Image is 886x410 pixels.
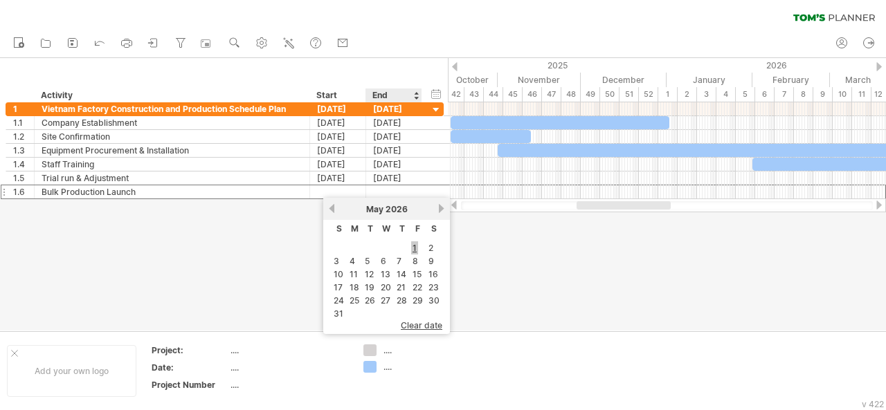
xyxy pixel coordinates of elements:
a: 2 [427,241,435,254]
a: 31 [332,307,345,320]
a: 26 [363,294,377,307]
a: 12 [363,268,375,281]
div: 51 [620,87,639,102]
a: 8 [411,254,419,268]
div: 5 [736,87,755,102]
span: May [366,204,383,214]
div: .... [230,344,347,356]
div: 1 [13,102,34,115]
div: Project Number [152,379,228,391]
div: v 422 [862,399,884,409]
a: 3 [332,254,341,268]
span: Wednesday [382,223,390,234]
a: 19 [363,281,376,294]
div: Staff Training [42,158,302,171]
a: 21 [395,281,407,294]
a: 16 [427,268,440,281]
div: 47 [542,87,561,102]
div: 52 [639,87,658,102]
div: [DATE] [310,144,366,157]
div: Bulk Production Launch [42,185,302,198]
a: 23 [427,281,440,294]
div: 1.5 [13,171,34,185]
a: 27 [379,294,392,307]
div: 8 [794,87,813,102]
a: 7 [395,254,403,268]
span: Thursday [399,223,405,234]
a: 28 [395,294,408,307]
div: [DATE] [366,116,422,129]
div: February 2026 [752,73,830,87]
div: [DATE] [366,130,422,143]
a: 15 [411,268,423,281]
div: End [372,88,414,102]
div: [DATE] [310,102,366,115]
div: 10 [833,87,852,102]
div: 45 [503,87,523,102]
a: 4 [348,254,356,268]
div: 3 [697,87,716,102]
div: [DATE] [310,158,366,171]
div: 50 [600,87,620,102]
span: clear date [401,320,442,330]
div: October 2025 [412,73,498,87]
a: 13 [379,268,392,281]
div: 4 [716,87,736,102]
div: 1.2 [13,130,34,143]
div: [DATE] [366,171,422,185]
div: .... [383,344,459,356]
div: January 2026 [667,73,752,87]
div: [DATE] [366,144,422,157]
div: 42 [445,87,464,102]
div: Trial run & Adjustment [42,171,302,185]
div: 9 [813,87,833,102]
div: Site Confirmation [42,130,302,143]
div: Vietnam Factory Construction and Production Schedule Plan [42,102,302,115]
a: 24 [332,294,345,307]
a: 5 [363,254,371,268]
div: .... [230,379,347,391]
div: 1.3 [13,144,34,157]
a: 20 [379,281,392,294]
div: 6 [755,87,775,102]
div: 46 [523,87,542,102]
div: December 2025 [581,73,667,87]
div: [DATE] [310,116,366,129]
a: 6 [379,254,388,268]
a: 29 [411,294,424,307]
div: .... [383,361,459,373]
div: 1.4 [13,158,34,171]
div: [DATE] [366,102,422,115]
div: [DATE] [366,158,422,171]
div: 1.1 [13,116,34,129]
a: 25 [348,294,361,307]
div: .... [230,362,347,373]
div: 44 [484,87,503,102]
div: [DATE] [310,171,366,185]
span: Saturday [431,223,437,234]
div: Add your own logo [7,345,136,397]
div: 7 [775,87,794,102]
a: 14 [395,268,408,281]
div: Company Establishment [42,116,302,129]
div: November 2025 [498,73,581,87]
div: 11 [852,87,871,102]
div: 43 [464,87,484,102]
span: Monday [351,223,359,234]
a: previous [327,203,337,214]
a: 11 [348,268,359,281]
div: Project: [152,344,228,356]
a: 10 [332,268,345,281]
div: 1 [658,87,678,102]
span: 2026 [386,204,408,214]
div: 2 [678,87,697,102]
div: 49 [581,87,600,102]
a: 18 [348,281,361,294]
span: Tuesday [368,223,373,234]
div: Activity [41,88,302,102]
a: next [436,203,446,214]
div: Date: [152,362,228,373]
span: Friday [415,223,420,234]
div: 1.6 [13,185,34,198]
a: 17 [332,281,344,294]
